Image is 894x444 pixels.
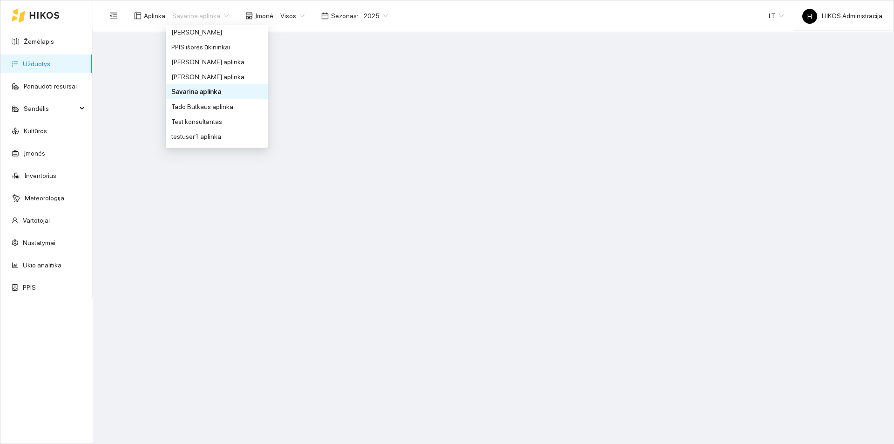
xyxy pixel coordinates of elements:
[331,11,358,21] span: Sezonas :
[364,9,388,23] span: 2025
[807,9,812,24] span: H
[769,9,784,23] span: LT
[25,172,56,179] a: Inventorius
[802,12,882,20] span: HIKOS Administracija
[166,40,268,55] div: PPIS išorės ūkininkai
[171,72,262,82] div: [PERSON_NAME] aplinka
[171,102,262,112] div: Tado Butkaus aplinka
[23,261,61,269] a: Ūkio analitika
[321,12,329,20] span: calendar
[23,239,55,246] a: Nustatymai
[171,116,262,127] div: Test konsultantas
[171,131,262,142] div: testuser1 aplinka
[24,99,77,118] span: Sandėlis
[280,9,305,23] span: Visos
[166,69,268,84] div: Rolando Kurana aplinka
[166,55,268,69] div: Renato Jasiūno aplinka
[166,114,268,129] div: Test konsultantas
[23,284,36,291] a: PPIS
[24,38,54,45] a: Žemėlapis
[171,27,262,37] div: [PERSON_NAME]
[171,57,262,67] div: [PERSON_NAME] aplinka
[171,42,262,52] div: PPIS išorės ūkininkai
[24,82,77,90] a: Panaudoti resursai
[109,12,118,20] span: menu-fold
[171,87,262,97] div: Savarina aplinka
[144,11,167,21] span: Aplinka :
[104,7,123,25] button: menu-fold
[23,217,50,224] a: Vartotojai
[25,194,64,202] a: Meteorologija
[23,60,50,68] a: Užduotys
[245,12,253,20] span: shop
[166,25,268,40] div: Paulius
[24,127,47,135] a: Kultūros
[24,150,45,157] a: Įmonės
[166,99,268,114] div: Tado Butkaus aplinka
[166,129,268,144] div: testuser1 aplinka
[134,12,142,20] span: layout
[166,84,268,99] div: Savarina aplinka
[166,144,268,159] div: Tomas
[172,9,229,23] span: Savarina aplinka
[255,11,275,21] span: Įmonė :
